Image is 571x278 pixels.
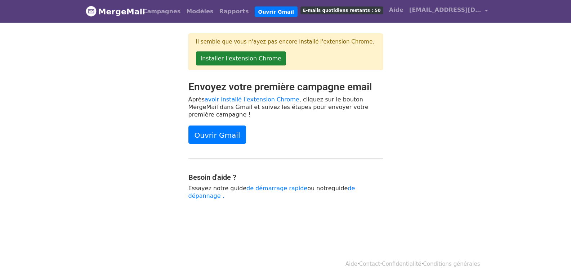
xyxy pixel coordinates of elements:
a: Ouvrir Gmail [188,126,246,143]
a: de démarrage rapide [246,185,307,192]
font: Essayez notre guide [188,185,246,192]
font: ou notre [307,185,331,192]
font: · [380,261,382,267]
a: avoir installé l'extension Chrome [205,96,299,103]
font: Après [188,96,205,103]
font: Aide [389,6,403,13]
iframe: Chat Widget [535,243,571,278]
font: · [357,261,359,267]
a: Rapports [216,4,251,19]
font: Ouvrir Gmail [258,9,294,14]
font: Installer l'extension Chrome [201,55,281,62]
a: Aide [386,3,406,17]
a: Contact [359,261,380,267]
a: Modèles [183,4,216,19]
a: Aide [345,261,357,267]
a: Installer l'extension Chrome [196,51,286,65]
font: Campagnes [143,8,181,15]
a: Campagnes [140,4,184,19]
font: [EMAIL_ADDRESS][DOMAIN_NAME] [409,6,522,13]
a: Ouvrir Gmail [255,6,298,17]
font: Modèles [186,8,213,15]
font: Il semble que vous n'ayez pas encore installé l'extension Chrome. [196,38,374,45]
a: Confidentialité [382,261,421,267]
font: , cliquez sur le bouton MergeMail dans Gmail et suivez les étapes pour envoyer votre première cam... [188,96,369,118]
font: Rapports [219,8,249,15]
font: Ouvrir Gmail [195,131,240,140]
font: E-mails quotidiens restants : 50 [303,8,381,13]
a: E-mails quotidiens restants : 50 [298,3,386,17]
a: Conditions générales [423,261,480,267]
a: [EMAIL_ADDRESS][DOMAIN_NAME] [406,3,491,20]
font: · [421,261,423,267]
a: de dépannage . [188,185,355,199]
font: guide [332,185,348,192]
font: Besoin d'aide ? [188,173,236,182]
div: Widget de chat [535,243,571,278]
font: Envoyez votre première campagne email [188,81,372,93]
a: MergeMail [86,4,134,19]
img: Logo de MergeMail [86,6,97,17]
font: MergeMail [98,7,145,16]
